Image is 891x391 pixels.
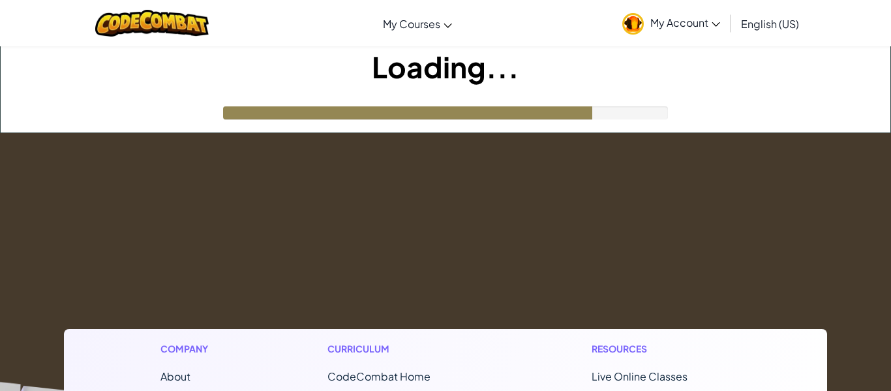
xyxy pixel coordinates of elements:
[160,342,221,356] h1: Company
[734,6,806,41] a: English (US)
[160,369,190,383] a: About
[650,16,720,29] span: My Account
[376,6,459,41] a: My Courses
[741,17,799,31] span: English (US)
[327,342,485,356] h1: Curriculum
[622,13,644,35] img: avatar
[95,10,209,37] img: CodeCombat logo
[327,369,430,383] span: CodeCombat Home
[383,17,440,31] span: My Courses
[616,3,727,44] a: My Account
[1,46,890,87] h1: Loading...
[592,342,731,356] h1: Resources
[592,369,687,383] a: Live Online Classes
